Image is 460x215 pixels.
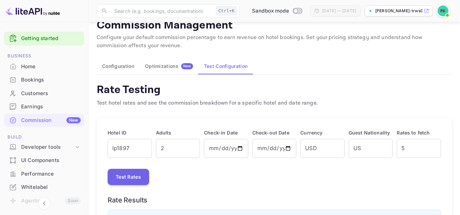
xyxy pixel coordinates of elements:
p: Commission Management [97,19,452,32]
h4: Rate Testing [97,83,318,96]
div: Optimizations [145,63,193,69]
span: Build [4,133,84,141]
div: Switch to Production mode [249,7,305,15]
img: LiteAPI logo [5,5,60,16]
div: Earnings [21,103,81,111]
a: Getting started [21,35,81,42]
input: US [349,139,393,158]
div: Home [21,63,81,71]
input: USD [300,139,345,158]
div: Ctrl+K [216,6,237,15]
a: CommissionNew [4,114,84,126]
button: Collapse navigation [38,197,50,210]
p: Rates to fetch [397,129,441,136]
p: Adults [156,129,200,136]
p: Currency [300,129,345,136]
a: Customers [4,87,84,100]
div: Performance [21,170,81,178]
span: Sandbox mode [252,7,289,15]
div: [DATE] — [DATE] [322,8,356,14]
div: Bookings [21,76,81,84]
p: Configure your default commission percentage to earn revenue on hotel bookings. Set your pricing ... [97,34,452,50]
p: Guest Nationality [349,129,393,136]
a: Performance [4,167,84,180]
div: UI Components [21,157,81,164]
p: Hotel ID [108,129,152,136]
span: Business [4,52,84,60]
a: Home [4,60,84,73]
p: Test hotel rates and see the commission breakdown for a specific hotel and date range. [97,99,318,107]
div: Earnings [4,100,84,113]
a: Whitelabel [4,181,84,193]
input: Search (e.g. bookings, documentation) [110,4,213,18]
button: Configuration [97,58,140,74]
p: [PERSON_NAME]-trws0.n... [375,8,423,14]
div: Commission [21,117,81,124]
button: Test Rates [108,169,149,185]
p: Check-out Date [252,129,297,136]
div: Developer tools [4,141,84,153]
img: Francis Croker [438,5,448,16]
div: Whitelabel [21,183,81,191]
a: Bookings [4,73,84,86]
div: Getting started [4,32,84,46]
input: e.g., lp1897 [108,139,152,158]
a: UI Components [4,154,84,166]
button: Test Configuration [199,58,253,74]
h6: Rate Results [108,196,441,204]
span: New [181,64,193,68]
p: Check-in Date [204,129,248,136]
a: Earnings [4,100,84,113]
div: Developer tools [21,143,74,151]
div: Customers [21,90,81,97]
div: Bookings [4,73,84,87]
div: New [66,117,81,123]
div: Performance [4,167,84,181]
